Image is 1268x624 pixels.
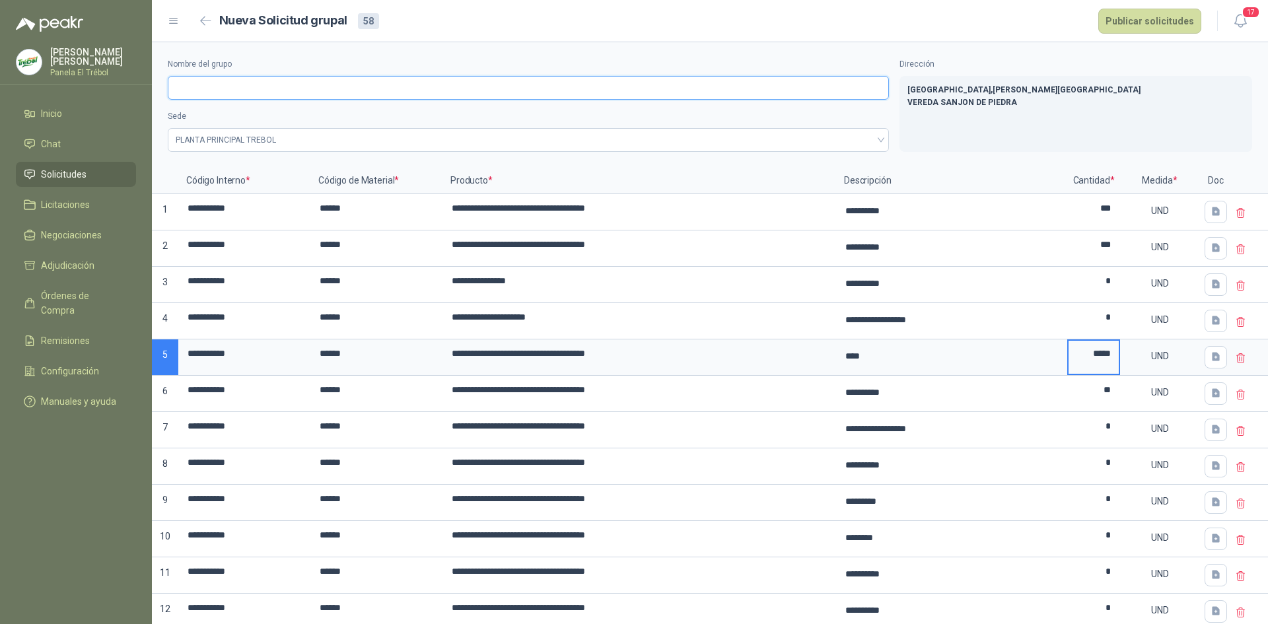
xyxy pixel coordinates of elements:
[152,267,178,303] p: 3
[41,137,61,151] span: Chat
[152,557,178,594] p: 11
[41,258,94,273] span: Adjudicación
[41,197,90,212] span: Licitaciones
[50,69,136,77] p: Panela El Trébol
[442,168,836,194] p: Producto
[41,394,116,409] span: Manuales y ayuda
[1199,168,1232,194] p: Doc
[178,168,310,194] p: Código Interno
[41,333,90,348] span: Remisiones
[168,58,889,71] label: Nombre del grupo
[152,230,178,267] p: 2
[1242,6,1260,18] span: 17
[1121,341,1198,371] div: UND
[16,162,136,187] a: Solicitudes
[16,101,136,126] a: Inicio
[152,485,178,521] p: 9
[152,521,178,557] p: 10
[152,194,178,230] p: 1
[16,223,136,248] a: Negociaciones
[17,50,42,75] img: Company Logo
[16,359,136,384] a: Configuración
[907,84,1244,96] p: [GEOGRAPHIC_DATA] , [PERSON_NAME][GEOGRAPHIC_DATA]
[1121,232,1198,262] div: UND
[16,192,136,217] a: Licitaciones
[1121,377,1198,407] div: UND
[176,130,881,150] span: PLANTA PRINCIPAL TREBOL
[41,167,87,182] span: Solicitudes
[152,339,178,376] p: 5
[152,448,178,485] p: 8
[1121,486,1198,516] div: UND
[41,228,102,242] span: Negociaciones
[16,253,136,278] a: Adjudicación
[41,289,123,318] span: Órdenes de Compra
[907,96,1244,109] p: VEREDA SANJON DE PIEDRA
[1121,268,1198,298] div: UND
[16,16,83,32] img: Logo peakr
[16,283,136,323] a: Órdenes de Compra
[152,376,178,412] p: 6
[168,110,889,123] label: Sede
[41,364,99,378] span: Configuración
[1120,168,1199,194] p: Medida
[1121,450,1198,480] div: UND
[152,412,178,448] p: 7
[1067,168,1120,194] p: Cantidad
[310,168,442,194] p: Código de Material
[1121,522,1198,553] div: UND
[41,106,62,121] span: Inicio
[358,13,379,29] div: 58
[1121,304,1198,335] div: UND
[16,131,136,156] a: Chat
[16,328,136,353] a: Remisiones
[836,168,1067,194] p: Descripción
[152,303,178,339] p: 4
[1121,559,1198,589] div: UND
[1098,9,1201,34] button: Publicar solicitudes
[1121,195,1198,226] div: UND
[50,48,136,66] p: [PERSON_NAME] [PERSON_NAME]
[16,389,136,414] a: Manuales y ayuda
[1121,413,1198,444] div: UND
[219,11,347,30] h2: Nueva Solicitud grupal
[899,58,1252,71] label: Dirección
[1228,9,1252,33] button: 17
